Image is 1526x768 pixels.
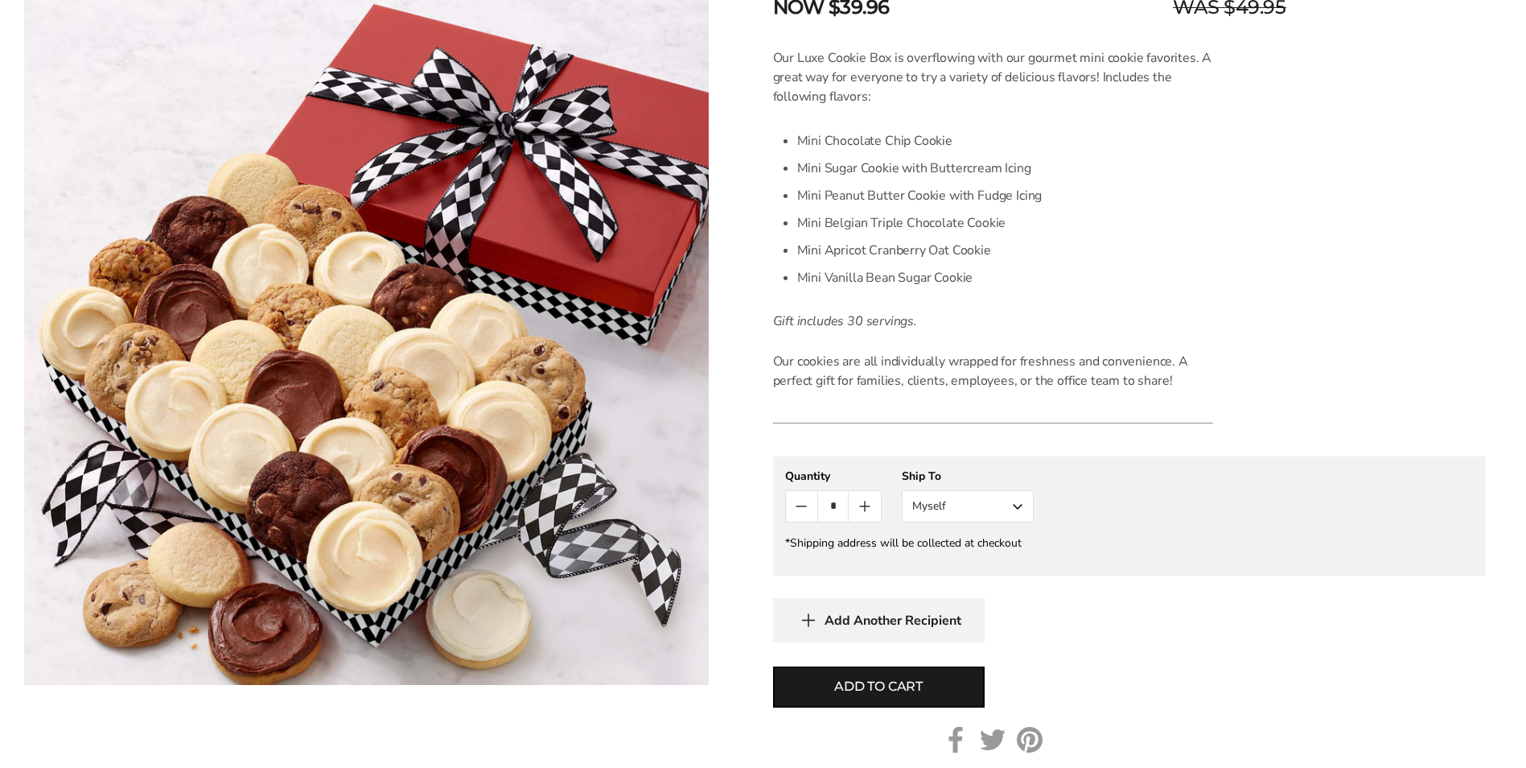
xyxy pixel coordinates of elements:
p: Our Luxe Cookie Box is overflowing with our gourmet mini cookie favorites. A great way for everyo... [773,48,1213,106]
a: Pinterest [1017,727,1043,753]
div: *Shipping address will be collected at checkout [785,535,1474,551]
input: Quantity [817,491,849,522]
button: Count plus [849,491,880,522]
li: Mini Sugar Cookie with Buttercream Icing [797,155,1213,182]
li: Mini Apricot Cranberry Oat Cookie [797,237,1213,264]
div: Ship To [902,469,1034,484]
button: Add Another Recipient [773,598,985,642]
span: Add to cart [834,677,923,696]
gfm-form: New recipient [773,456,1486,576]
button: Add to cart [773,667,985,708]
button: Myself [902,490,1034,522]
li: Mini Chocolate Chip Cookie [797,127,1213,155]
a: Twitter [980,727,1006,753]
iframe: Sign Up via Text for Offers [13,707,167,755]
a: Facebook [943,727,969,753]
p: Our cookies are all individually wrapped for freshness and convenience. A perfect gift for famili... [773,352,1213,390]
em: Gift includes 30 servings. [773,312,917,330]
button: Count minus [786,491,817,522]
div: Quantity [785,469,882,484]
li: Mini Belgian Triple Chocolate Cookie [797,209,1213,237]
span: Add Another Recipient [825,613,961,629]
li: Mini Vanilla Bean Sugar Cookie [797,264,1213,291]
li: Mini Peanut Butter Cookie with Fudge Icing [797,182,1213,209]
